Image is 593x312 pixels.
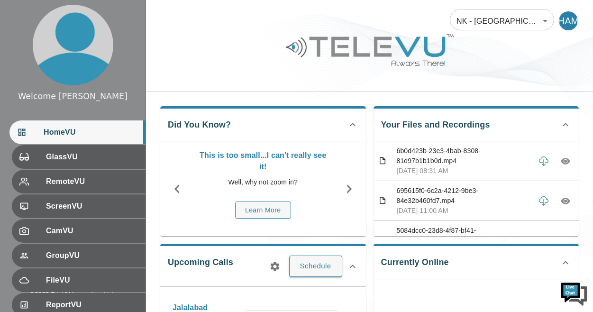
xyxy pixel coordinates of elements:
[396,206,530,216] p: [DATE] 11:00 AM
[450,8,554,34] div: NK - [GEOGRAPHIC_DATA]
[12,244,146,267] div: GroupVU
[44,127,138,138] span: HomeVU
[33,5,113,85] img: profile.png
[199,177,328,187] p: Well, why not zoom in?
[396,226,530,246] p: 5084dcc0-23d8-4f87-bf41-8bd14bcf226d.mp4
[46,176,138,187] span: RemoteVU
[12,194,146,218] div: ScreenVU
[559,11,578,30] div: HAM
[396,166,530,176] p: [DATE] 08:31 AM
[289,256,342,276] button: Schedule
[9,120,146,144] div: HomeVU
[12,268,146,292] div: FileVU
[396,186,530,206] p: 695615f0-6c2a-4212-9be3-84e32b460fd7.mp4
[12,170,146,193] div: RemoteVU
[18,90,128,102] div: Welcome [PERSON_NAME]
[46,151,138,163] span: GlassVU
[46,250,138,261] span: GroupVU
[46,299,138,311] span: ReportVU
[12,219,146,243] div: CamVU
[199,150,328,173] p: This is too small...I can't really see it!
[46,225,138,237] span: CamVU
[12,145,146,169] div: GlassVU
[284,30,455,70] img: Logo
[46,201,138,212] span: ScreenVU
[560,279,588,307] img: Chat Widget
[235,202,291,219] button: Learn More
[396,146,530,166] p: 6b0d423b-23e3-4bab-8308-81d97b1b1b0d.mp4
[46,275,138,286] span: FileVU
